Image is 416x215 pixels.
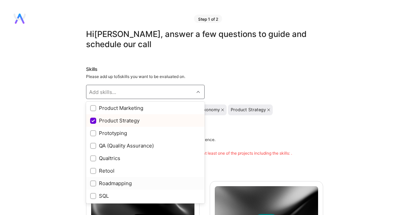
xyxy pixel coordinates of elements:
div: Product Marketing [90,104,201,112]
div: Product Strategy [231,107,266,113]
div: Step 1 of 2 [194,15,222,23]
div: Add skills... [89,89,116,96]
div: Roadmapping [90,180,201,187]
div: SQL [90,192,201,199]
div: Qualtrics [90,155,201,162]
div: Please add up to 5 skills you want to be evaluated on. [86,74,323,79]
div: Skills [86,66,323,73]
div: QA (Quality Assurance) [90,142,201,149]
i: icon Chevron [196,90,200,94]
div: Prototyping [90,130,201,137]
i: icon Close [221,109,224,111]
div: Retool [90,167,201,174]
div: Hi [PERSON_NAME] , answer a few questions to guide and schedule our call [86,29,323,50]
i: icon Close [267,109,270,111]
div: Product Strategy [90,117,201,124]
